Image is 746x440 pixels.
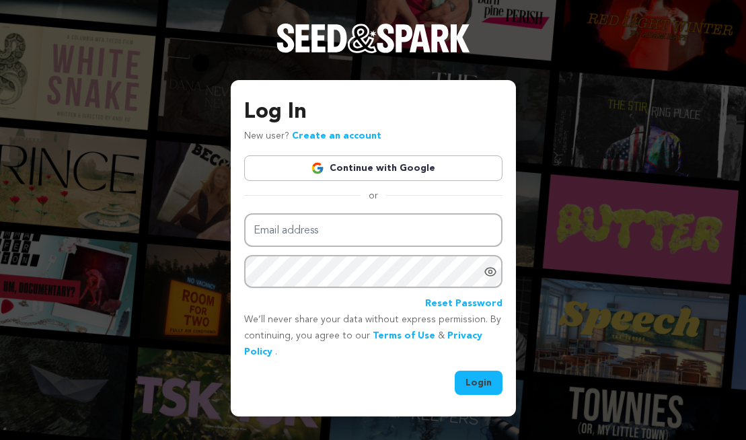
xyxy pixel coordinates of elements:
a: Terms of Use [373,331,435,340]
a: Reset Password [425,296,502,312]
h3: Log In [244,96,502,129]
img: Seed&Spark Logo [276,24,470,53]
a: Show password as plain text. Warning: this will display your password on the screen. [484,265,497,279]
a: Create an account [292,131,381,141]
a: Privacy Policy [244,331,482,357]
p: We’ll never share your data without express permission. By continuing, you agree to our & . [244,312,502,360]
p: New user? [244,129,381,145]
button: Login [455,371,502,395]
a: Seed&Spark Homepage [276,24,470,80]
img: Google logo [311,161,324,175]
input: Email address [244,213,502,248]
span: or [361,189,386,203]
a: Continue with Google [244,155,502,181]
